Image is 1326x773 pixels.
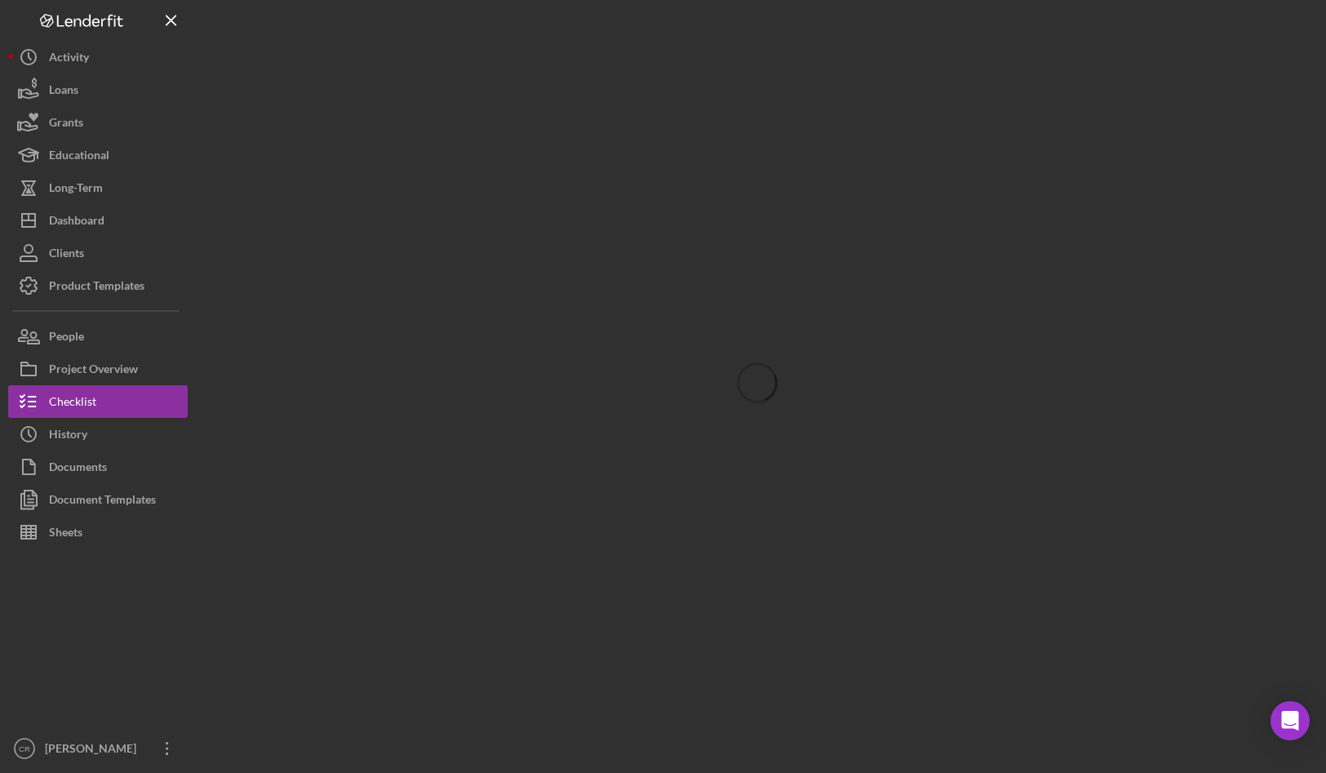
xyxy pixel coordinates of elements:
div: Open Intercom Messenger [1271,701,1310,740]
button: Clients [8,237,188,269]
button: Dashboard [8,204,188,237]
div: Project Overview [49,353,138,389]
button: Documents [8,451,188,483]
button: Activity [8,41,188,73]
div: Activity [49,41,89,78]
button: Grants [8,106,188,139]
div: Dashboard [49,204,104,241]
button: Project Overview [8,353,188,385]
button: Educational [8,139,188,171]
div: Document Templates [49,483,156,520]
div: Grants [49,106,83,143]
div: Documents [49,451,107,487]
button: Loans [8,73,188,106]
div: Loans [49,73,78,110]
div: Clients [49,237,84,273]
button: CR[PERSON_NAME] [8,732,188,765]
button: Document Templates [8,483,188,516]
text: CR [19,744,30,753]
button: Product Templates [8,269,188,302]
div: History [49,418,87,455]
div: [PERSON_NAME] [41,732,147,769]
div: Checklist [49,385,96,422]
div: Educational [49,139,109,175]
div: People [49,320,84,357]
button: People [8,320,188,353]
div: Product Templates [49,269,144,306]
div: Sheets [49,516,82,553]
button: Checklist [8,385,188,418]
div: Long-Term [49,171,103,208]
button: Long-Term [8,171,188,204]
button: History [8,418,188,451]
button: Sheets [8,516,188,549]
